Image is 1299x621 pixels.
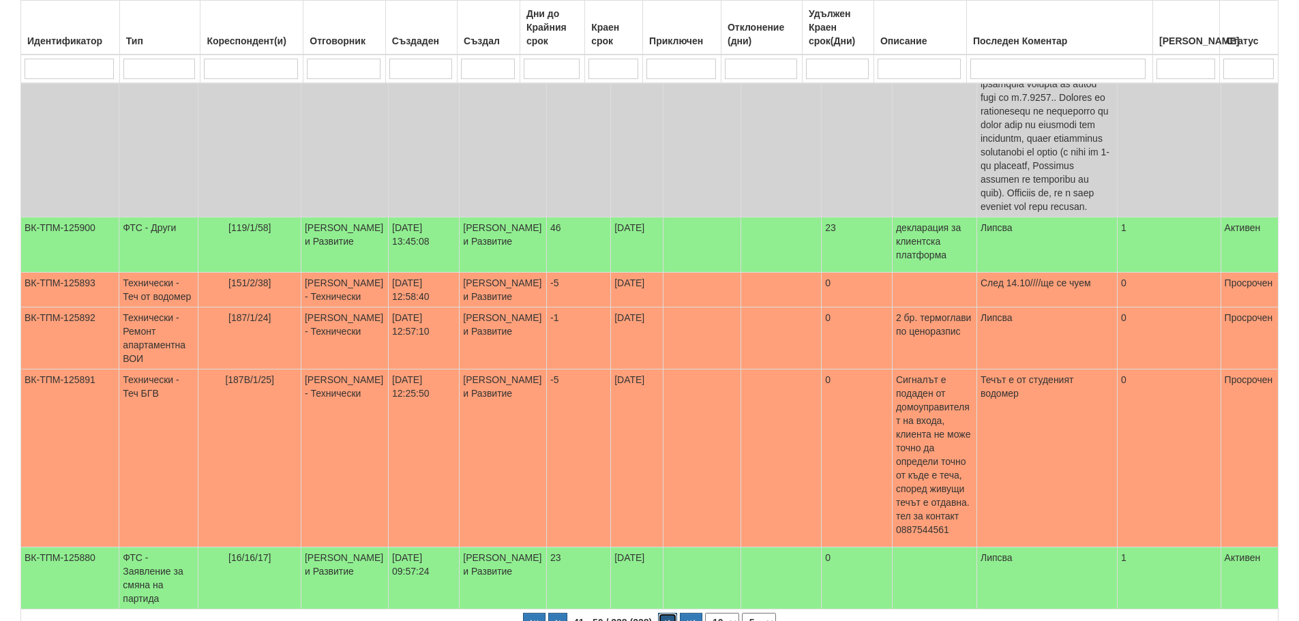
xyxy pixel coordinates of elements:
[611,369,663,547] td: [DATE]
[550,222,561,233] span: 46
[21,369,119,547] td: ВК-ТПМ-125891
[878,31,963,50] div: Описание
[460,307,547,369] td: [PERSON_NAME] и Развитие
[1153,1,1220,55] th: Брой Файлове: No sort applied, activate to apply an ascending sort
[524,4,581,50] div: Дни до Крайния срок
[204,31,299,50] div: Кореспондент(и)
[981,374,1074,399] span: Течът е от студеният водомер
[389,369,460,547] td: [DATE] 12:25:50
[550,277,558,288] span: -5
[228,222,271,233] span: [119/1/58]
[301,273,388,307] td: [PERSON_NAME] - Технически
[981,277,1091,288] span: След 14.10////ще се чуем
[520,1,584,55] th: Дни до Крайния срок: No sort applied, activate to apply an ascending sort
[389,31,453,50] div: Създаден
[822,547,893,609] td: 0
[806,4,870,50] div: Удължен Краен срок(Дни)
[611,217,663,273] td: [DATE]
[301,217,388,273] td: [PERSON_NAME] и Развитие
[1221,547,1278,609] td: Активен
[822,217,893,273] td: 23
[802,1,874,55] th: Удължен Краен срок(Дни): No sort applied, activate to apply an ascending sort
[21,217,119,273] td: ВК-ТПМ-125900
[119,307,198,369] td: Технически - Ремонт апартаментна ВОИ
[643,1,721,55] th: Приключен: No sort applied, activate to apply an ascending sort
[301,369,388,547] td: [PERSON_NAME] - Технически
[1221,273,1278,307] td: Просрочен
[389,273,460,307] td: [DATE] 12:58:40
[21,307,119,369] td: ВК-ТПМ-125892
[119,1,200,55] th: Тип: No sort applied, activate to apply an ascending sort
[585,1,643,55] th: Краен срок: No sort applied, activate to apply an ascending sort
[550,552,561,563] span: 23
[970,31,1149,50] div: Последен Коментар
[822,307,893,369] td: 0
[966,1,1152,55] th: Последен Коментар: No sort applied, activate to apply an ascending sort
[21,273,119,307] td: ВК-ТПМ-125893
[119,273,198,307] td: Технически - Теч от водомер
[822,369,893,547] td: 0
[721,1,802,55] th: Отклонение (дни): No sort applied, activate to apply an ascending sort
[389,217,460,273] td: [DATE] 13:45:08
[588,18,639,50] div: Краен срок
[303,1,385,55] th: Отговорник: No sort applied, activate to apply an ascending sort
[981,552,1013,563] span: Липсва
[725,18,798,50] div: Отклонение (дни)
[611,547,663,609] td: [DATE]
[460,369,547,547] td: [PERSON_NAME] и Развитие
[981,312,1013,323] span: Липсва
[389,307,460,369] td: [DATE] 12:57:10
[25,31,116,50] div: Идентификатор
[1221,307,1278,369] td: Просрочен
[1223,31,1274,50] div: Статус
[301,547,388,609] td: [PERSON_NAME] и Развитие
[301,307,388,369] td: [PERSON_NAME] - Технически
[307,31,381,50] div: Отговорник
[1118,369,1221,547] td: 0
[1118,217,1221,273] td: 1
[1118,273,1221,307] td: 0
[389,547,460,609] td: [DATE] 09:57:24
[21,547,119,609] td: ВК-ТПМ-125880
[228,277,271,288] span: [151/2/38]
[228,312,271,323] span: [187/1/24]
[896,221,973,262] p: декларация за клиентска платформа
[225,374,274,385] span: [187В/1/25]
[611,307,663,369] td: [DATE]
[896,373,973,536] p: Сигналът е подаден от домоуправителят на входа, клиента не може точно да определи точно от къде е...
[458,1,520,55] th: Създал: No sort applied, activate to apply an ascending sort
[123,31,197,50] div: Тип
[822,273,893,307] td: 0
[119,547,198,609] td: ФТС - Заявление за смяна на партида
[1221,217,1278,273] td: Активен
[550,374,558,385] span: -5
[981,222,1013,233] span: Липсва
[646,31,717,50] div: Приключен
[200,1,303,55] th: Кореспондент(и): No sort applied, activate to apply an ascending sort
[1156,31,1216,50] div: [PERSON_NAME]
[1118,307,1221,369] td: 0
[228,552,271,563] span: [16/16/17]
[461,31,516,50] div: Създал
[460,273,547,307] td: [PERSON_NAME] и Развитие
[611,273,663,307] td: [DATE]
[21,1,120,55] th: Идентификатор: No sort applied, activate to apply an ascending sort
[119,369,198,547] td: Технически - Теч БГВ
[1220,1,1279,55] th: Статус: No sort applied, activate to apply an ascending sort
[460,547,547,609] td: [PERSON_NAME] и Развитие
[1118,547,1221,609] td: 1
[460,217,547,273] td: [PERSON_NAME] и Развитие
[385,1,457,55] th: Създаден: No sort applied, activate to apply an ascending sort
[1221,369,1278,547] td: Просрочен
[119,217,198,273] td: ФТС - Други
[874,1,966,55] th: Описание: No sort applied, activate to apply an ascending sort
[896,311,973,338] p: 2 бр. термоглави по ценоразпис
[550,312,558,323] span: -1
